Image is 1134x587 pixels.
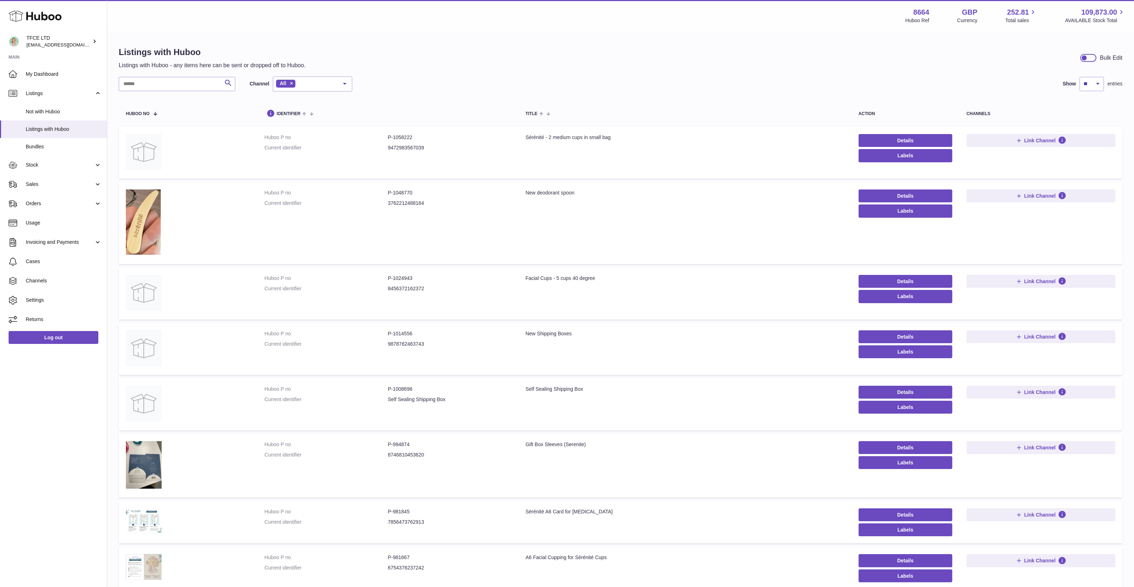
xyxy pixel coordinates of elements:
span: Link Channel [1024,193,1056,199]
span: Link Channel [1024,137,1056,144]
button: Link Channel [967,189,1115,202]
span: Huboo no [126,112,149,116]
span: Total sales [1005,17,1037,24]
button: Labels [859,401,952,414]
dt: Huboo P no [265,275,388,282]
img: New Shipping Boxes [126,330,162,366]
button: Labels [859,149,952,162]
dd: P-1008698 [388,386,511,393]
dd: 9472983567039 [388,144,511,151]
button: Labels [859,456,952,469]
dd: 8456372162372 [388,285,511,292]
dt: Huboo P no [265,508,388,515]
div: TFCE LTD [26,35,91,48]
dt: Huboo P no [265,386,388,393]
dt: Huboo P no [265,441,388,448]
dd: 7856473762913 [388,519,511,526]
div: Gift Box Sleeves (Serenite) [526,441,844,448]
dt: Current identifier [265,341,388,347]
div: Huboo Ref [905,17,929,24]
a: Log out [9,331,98,344]
a: Details [859,189,952,202]
label: Channel [250,80,269,87]
dt: Huboo P no [265,330,388,337]
button: Link Channel [967,508,1115,521]
strong: GBP [962,8,977,17]
img: A6 Facial Cupping for Sérénité Cups [126,554,162,579]
dt: Huboo P no [265,134,388,141]
img: internalAdmin-8664@internal.huboo.com [9,36,19,47]
div: A6 Facial Cupping for Sérénité Cups [526,554,844,561]
a: Details [859,554,952,567]
button: Labels [859,345,952,358]
span: Orders [26,200,94,207]
span: Returns [26,316,102,323]
span: [EMAIL_ADDRESS][DOMAIN_NAME] [26,42,105,48]
dd: P-1024943 [388,275,511,282]
button: Labels [859,523,952,536]
button: Link Channel [967,134,1115,147]
div: Bulk Edit [1100,54,1123,62]
dd: P-981845 [388,508,511,515]
button: Link Channel [967,330,1115,343]
img: Gift Box Sleeves (Serenite) [126,441,162,489]
dd: Self Sealing Shipping Box [388,396,511,403]
a: Details [859,386,952,399]
img: New deodorant spoon [126,189,162,255]
dd: P-1048770 [388,189,511,196]
span: identifier [277,112,301,116]
div: Sérénité A6 Card for [MEDICAL_DATA] [526,508,844,515]
div: Facial Cups - 5 cups 40 degree [526,275,844,282]
button: Labels [859,290,952,303]
button: Labels [859,204,952,217]
div: New deodorant spoon [526,189,844,196]
span: entries [1108,80,1123,87]
strong: 8664 [913,8,929,17]
span: Cases [26,258,102,265]
span: Link Channel [1024,512,1056,518]
span: Link Channel [1024,444,1056,451]
dt: Current identifier [265,519,388,526]
p: Listings with Huboo - any items here can be sent or dropped off to Huboo. [119,61,306,69]
div: Currency [957,17,978,24]
span: Listings with Huboo [26,126,102,133]
span: Bundles [26,143,102,150]
dt: Current identifier [265,200,388,207]
span: Link Channel [1024,389,1056,395]
dt: Current identifier [265,452,388,458]
a: 252.81 Total sales [1005,8,1037,24]
dt: Huboo P no [265,554,388,561]
dt: Current identifier [265,285,388,292]
span: Invoicing and Payments [26,239,94,246]
span: Stock [26,162,94,168]
dd: 3762212488164 [388,200,511,207]
span: Link Channel [1024,278,1056,285]
dd: 6754376237242 [388,564,511,571]
div: action [859,112,952,116]
span: Usage [26,219,102,226]
span: Sales [26,181,94,188]
span: 109,873.00 [1081,8,1117,17]
span: Channels [26,277,102,284]
span: My Dashboard [26,71,102,78]
button: Link Channel [967,554,1115,567]
button: Link Channel [967,386,1115,399]
button: Link Channel [967,275,1115,288]
span: title [526,112,537,116]
span: Link Channel [1024,334,1056,340]
span: Listings [26,90,94,97]
button: Labels [859,569,952,582]
span: Link Channel [1024,557,1056,564]
a: Details [859,508,952,521]
dt: Current identifier [265,396,388,403]
a: Details [859,134,952,147]
label: Show [1063,80,1076,87]
dd: P-1014556 [388,330,511,337]
button: Link Channel [967,441,1115,454]
img: Facial Cups - 5 cups 40 degree [126,275,162,311]
dd: 9878762463743 [388,341,511,347]
span: AVAILABLE Stock Total [1065,17,1125,24]
span: Settings [26,297,102,304]
span: Not with Huboo [26,108,102,115]
span: 252.81 [1007,8,1029,17]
